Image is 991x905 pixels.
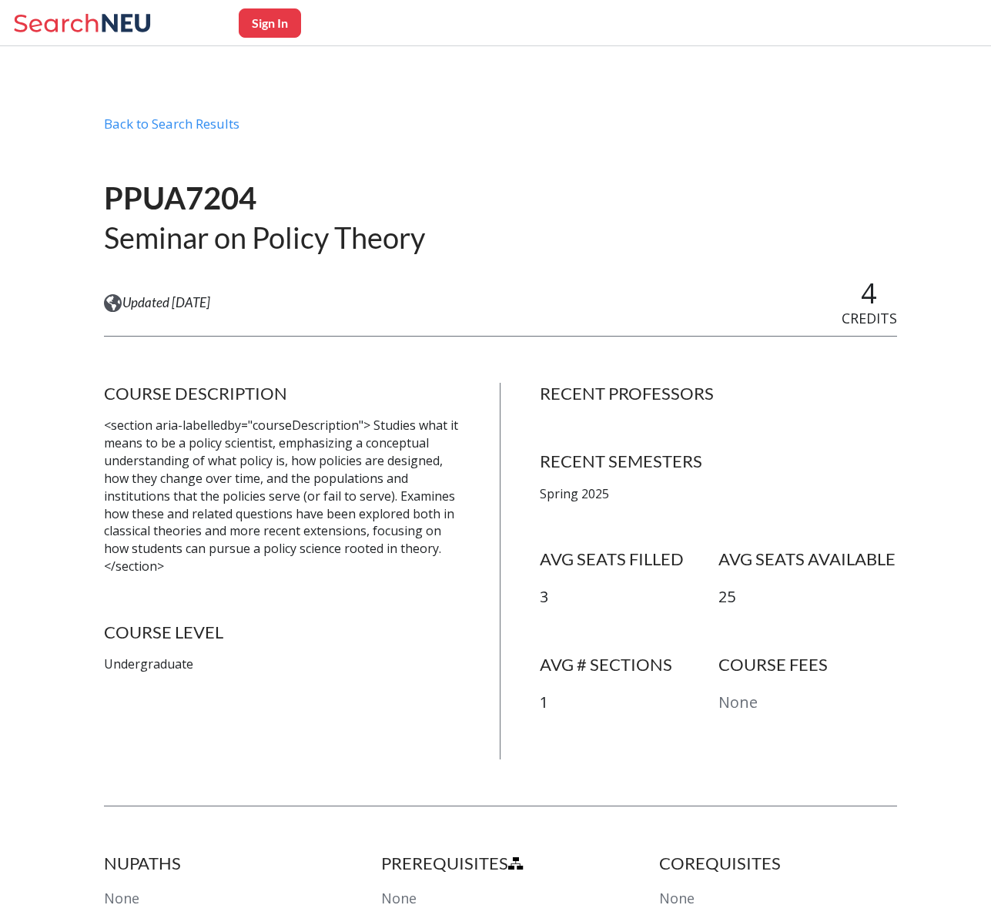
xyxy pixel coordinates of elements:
[718,692,897,714] p: None
[540,692,718,714] p: 1
[540,485,896,503] p: Spring 2025
[718,548,897,570] h4: AVG SEATS AVAILABLE
[104,383,460,404] h4: COURSE DESCRIPTION
[122,294,210,311] span: Updated [DATE]
[540,654,718,675] h4: AVG # SECTIONS
[718,586,897,608] p: 25
[659,853,897,874] h4: COREQUISITES
[381,853,619,874] h4: PREREQUISITES
[239,8,301,38] button: Sign In
[104,179,425,218] h1: PPUA7204
[104,219,425,256] h2: Seminar on Policy Theory
[540,548,718,570] h4: AVG SEATS FILLED
[104,417,460,575] p: <section aria-labelledby="courseDescription"> Studies what it means to be a policy scientist, emp...
[540,451,896,472] h4: RECENT SEMESTERS
[104,853,342,874] h4: NUPATHS
[104,655,460,673] p: Undergraduate
[540,383,896,404] h4: RECENT PROFESSORS
[861,274,877,312] span: 4
[718,654,897,675] h4: COURSE FEES
[104,116,897,145] div: Back to Search Results
[104,622,460,643] h4: COURSE LEVEL
[540,586,718,608] p: 3
[842,309,897,327] span: CREDITS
